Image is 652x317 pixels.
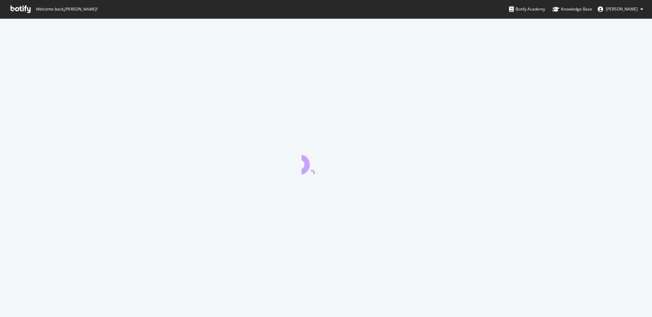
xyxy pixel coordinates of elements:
[302,150,350,174] div: animation
[606,6,638,12] span: Chris Pitcher
[553,6,592,13] div: Knowledge Base
[36,6,97,12] span: Welcome back, [PERSON_NAME] !
[592,4,649,15] button: [PERSON_NAME]
[509,6,545,13] div: Botify Academy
